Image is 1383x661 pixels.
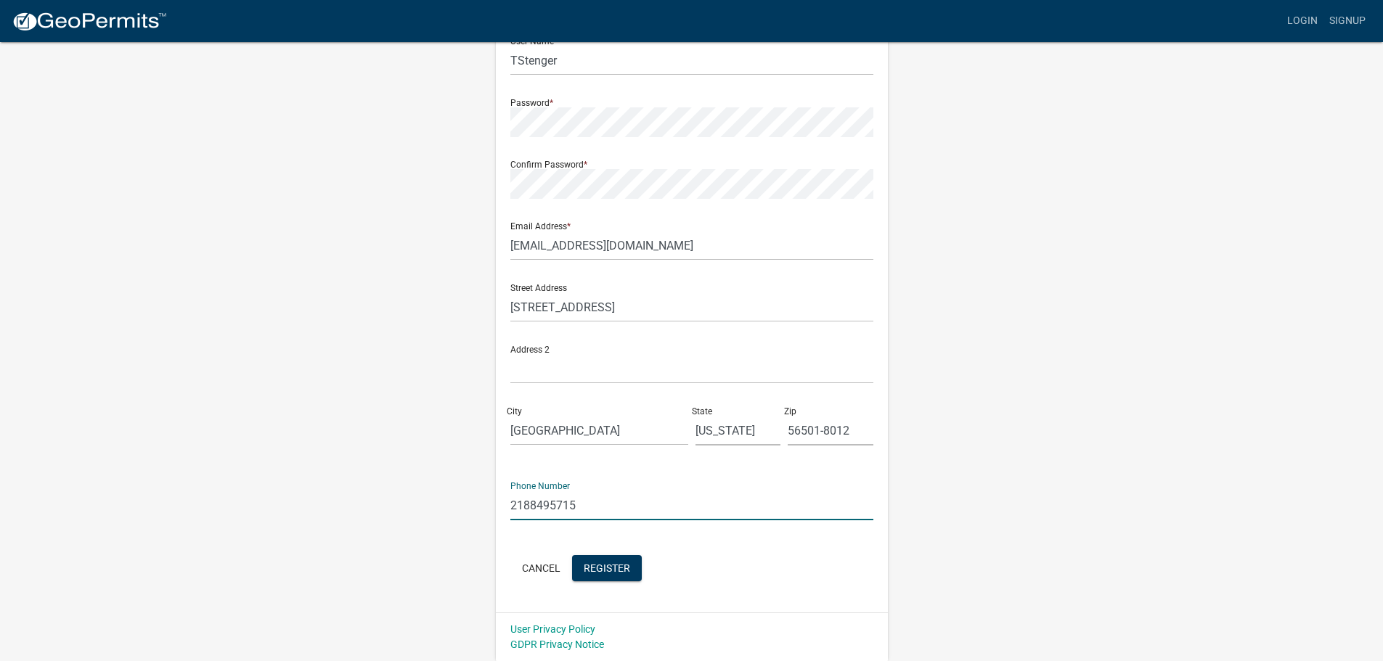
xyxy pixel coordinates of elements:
[1281,7,1323,35] a: Login
[584,562,630,573] span: Register
[572,555,642,581] button: Register
[510,639,604,650] a: GDPR Privacy Notice
[1323,7,1371,35] a: Signup
[510,623,595,635] a: User Privacy Policy
[510,555,572,581] button: Cancel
